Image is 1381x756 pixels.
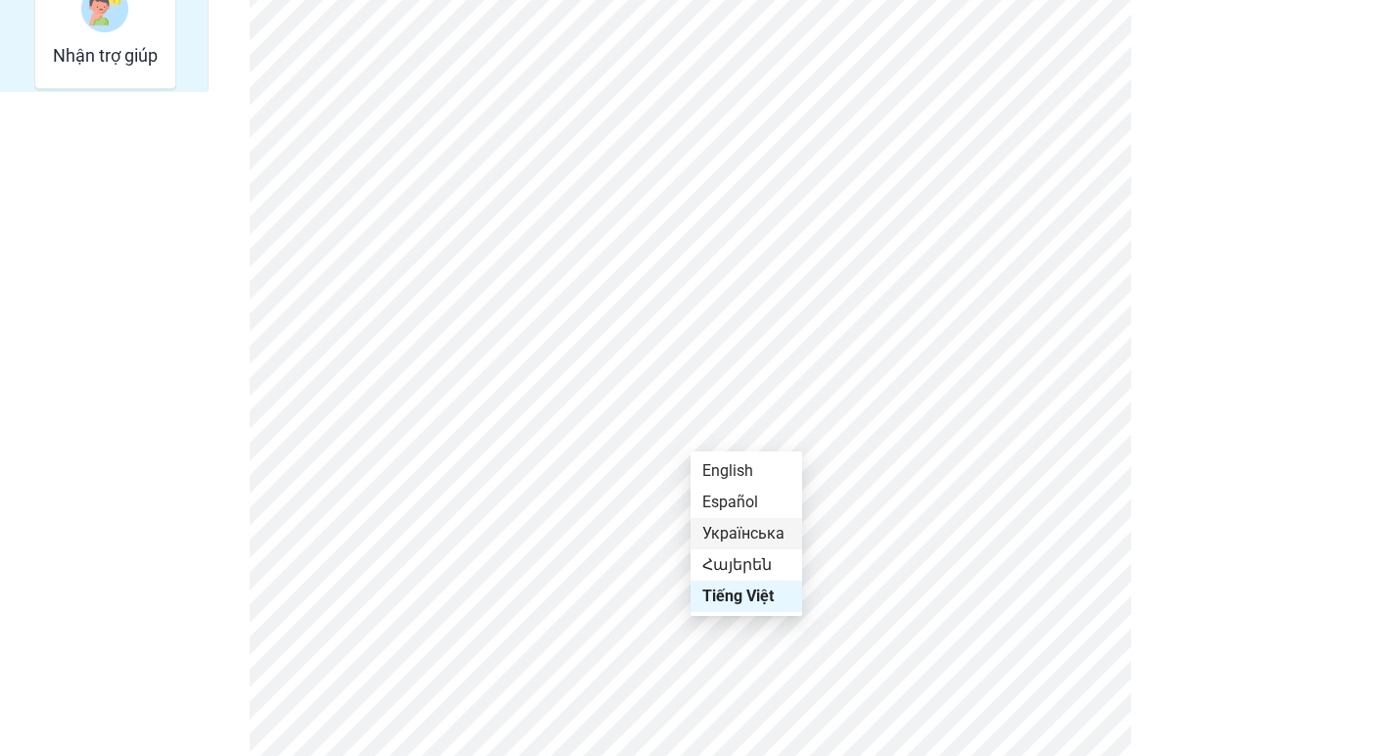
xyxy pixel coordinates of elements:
[702,492,790,513] div: Español
[702,460,790,482] div: English
[702,586,790,607] div: Tiếng Việt
[690,518,802,549] div: Українська
[702,523,790,544] div: Українська
[690,455,802,487] div: English
[690,487,802,518] div: Español
[53,45,158,67] h2: Nhận trợ giúp
[690,549,802,581] div: Հայերեն
[690,581,802,612] div: Tiếng Việt
[702,554,790,576] div: Հայերեն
